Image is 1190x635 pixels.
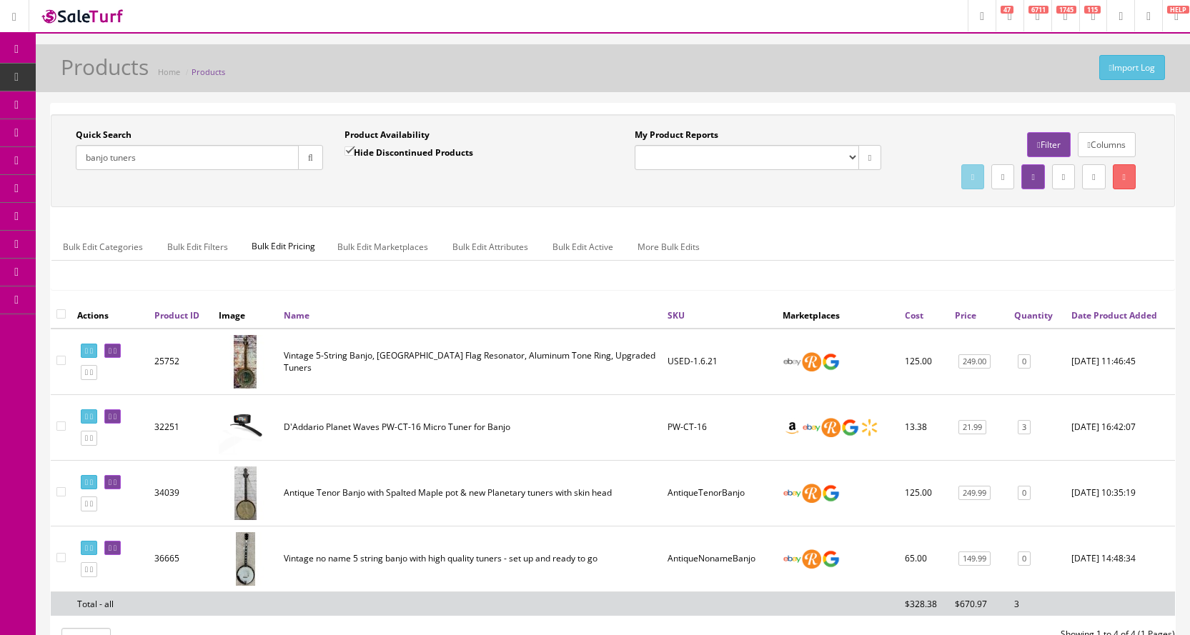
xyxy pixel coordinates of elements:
[1014,309,1053,321] a: Quantity
[241,233,326,260] span: Bulk Edit Pricing
[71,591,149,616] td: Total - all
[1066,460,1175,526] td: 2023-05-17 10:35:19
[777,302,899,328] th: Marketplaces
[344,146,354,156] input: Hide Discontinued Products
[899,329,949,395] td: 125.00
[783,484,802,503] img: ebay
[860,418,879,437] img: walmart
[821,418,841,437] img: reverb
[149,526,213,591] td: 36665
[783,549,802,569] img: ebay
[149,329,213,395] td: 25752
[958,486,991,501] a: 249.99
[1078,132,1136,157] a: Columns
[899,526,949,591] td: 65.00
[284,309,309,321] a: Name
[219,466,272,520] img: image000000__11_-75x75.jpg
[905,309,923,321] a: Cost
[821,484,841,503] img: google_shopping
[213,302,278,328] th: Image
[156,233,239,261] a: Bulk Edit Filters
[1066,526,1175,591] td: 2023-12-20 14:48:34
[958,420,986,435] a: 21.99
[1028,6,1048,14] span: 6711
[802,549,821,569] img: reverb
[899,394,949,460] td: 13.38
[1027,132,1070,157] a: Filter
[841,418,860,437] img: google_shopping
[635,129,718,141] label: My Product Reports
[958,551,991,566] a: 149.99
[149,460,213,526] td: 34039
[278,460,663,526] td: Antique Tenor Banjo with Spalted Maple pot & new Planetary tuners with skin head
[958,354,991,369] a: 249.00
[76,145,299,170] input: Search
[955,309,976,321] a: Price
[1018,354,1031,369] a: 0
[149,394,213,460] td: 32251
[949,591,1008,616] td: $670.97
[1167,6,1189,14] span: HELP
[899,460,949,526] td: 125.00
[662,394,777,460] td: PW-CT-16
[668,309,685,321] a: SKU
[1018,486,1031,501] a: 0
[783,352,802,371] img: ebay
[158,66,180,77] a: Home
[71,302,149,328] th: Actions
[1018,551,1031,566] a: 0
[1056,6,1076,14] span: 1745
[40,6,126,26] img: SaleTurf
[802,418,821,437] img: ebay
[821,352,841,371] img: google_shopping
[219,335,272,389] img: IMG_1036-75x75.jpg
[154,309,199,321] a: Product ID
[821,549,841,569] img: google_shopping
[541,233,625,261] a: Bulk Edit Active
[51,233,154,261] a: Bulk Edit Categories
[326,233,440,261] a: Bulk Edit Marketplaces
[278,526,663,591] td: Vintage no name 5 string banjo with high quality tuners - set up and ready to go
[783,418,802,437] img: amazon
[802,484,821,503] img: reverb
[61,55,149,79] h1: Products
[1066,329,1175,395] td: 2021-01-08 11:46:45
[1001,6,1013,14] span: 47
[1066,394,1175,460] td: 2022-11-14 16:42:07
[662,526,777,591] td: AntiqueNonameBanjo
[1084,6,1101,14] span: 115
[1071,309,1157,321] a: Date Product Added
[219,401,272,454] img: pw_ct_16_1-75x75.png
[1008,591,1066,616] td: 3
[219,532,272,586] img: IMG_6243-75x75.jpg
[344,129,430,141] label: Product Availability
[278,329,663,395] td: Vintage 5-String Banjo, USA Flag Resonator, Aluminum Tone Ring, Upgraded Tuners
[1099,55,1165,80] a: Import Log
[802,352,821,371] img: reverb
[626,233,711,261] a: More Bulk Edits
[192,66,225,77] a: Products
[441,233,540,261] a: Bulk Edit Attributes
[76,129,132,141] label: Quick Search
[1018,420,1031,435] a: 3
[662,329,777,395] td: USED-1.6.21
[662,460,777,526] td: AntiqueTenorBanjo
[278,394,663,460] td: D'Addario Planet Waves PW-CT-16 Micro Tuner for Banjo
[899,591,949,616] td: $328.38
[344,145,473,159] label: Hide Discontinued Products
